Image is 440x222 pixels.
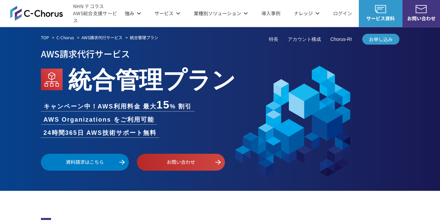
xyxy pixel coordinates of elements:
span: サービス資料 [359,15,402,22]
a: お申し込み [362,34,399,45]
a: AWS総合支援サービス C-ChorusNHN テコラスAWS総合支援サービス [10,3,118,24]
a: 特長 [269,36,278,43]
img: AWS Organizations [41,69,63,90]
p: AWS請求代行サービス [41,46,399,61]
p: ナレッジ [294,10,320,17]
span: 15 [157,99,170,111]
em: 統合管理プラン [68,61,236,95]
p: サービス [155,10,180,17]
span: NHN テコラス AWS総合支援サービス [73,3,118,24]
span: お申し込み [362,36,399,43]
li: AWS Organizations をご利用可能 [41,115,157,124]
a: ログイン [333,10,352,17]
span: お問い合わせ [402,15,440,22]
img: AWS総合支援サービス C-Chorus [10,6,63,21]
a: 導入事例 [261,10,280,17]
img: お問い合わせ [416,5,426,13]
img: AWS総合支援サービス C-Chorus サービス資料 [375,5,386,13]
a: お問い合わせ [137,154,225,171]
li: キャンペーン中！AWS利用料金 最大 % 割引 [41,99,195,111]
li: 24時間365日 AWS技術サポート無料 [41,128,159,138]
a: AWS請求代行サービス [82,34,122,41]
p: 業種別ソリューション [194,10,248,17]
a: 資料請求はこちら [41,154,129,171]
a: TOP [41,34,49,41]
a: C-Chorus [56,34,74,41]
em: 統合管理プラン [130,34,158,40]
a: アカウント構成 [288,36,321,43]
a: Chorus-RI [330,36,352,43]
p: 強み [125,10,141,17]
